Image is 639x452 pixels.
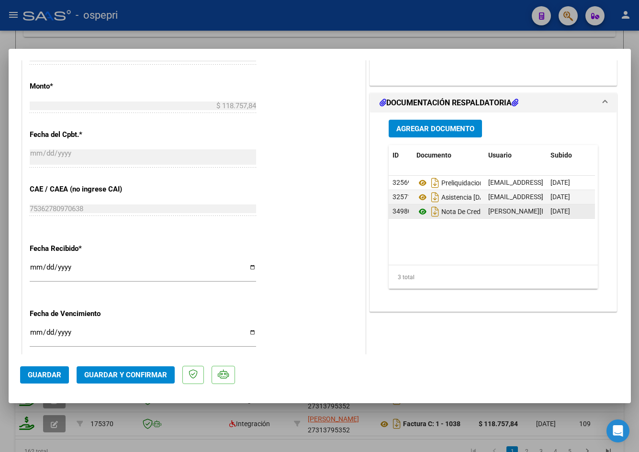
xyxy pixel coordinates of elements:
p: Fecha Recibido [30,243,128,254]
span: 34980 [392,207,412,215]
i: Descargar documento [429,190,441,205]
span: [DATE] [550,179,570,186]
span: Agregar Documento [396,124,474,133]
h1: DOCUMENTACIÓN RESPALDATORIA [380,97,518,109]
datatable-header-cell: Subido [547,145,594,166]
mat-expansion-panel-header: DOCUMENTACIÓN RESPALDATORIA [370,93,617,113]
div: 3 total [389,265,598,289]
span: Usuario [488,151,512,159]
button: Guardar y Confirmar [77,366,175,384]
span: [DATE] [550,193,570,201]
button: Guardar [20,366,69,384]
span: Subido [550,151,572,159]
span: 32569 [392,179,412,186]
i: Descargar documento [429,204,441,219]
button: Agregar Documento [389,120,482,137]
div: DOCUMENTACIÓN RESPALDATORIA [370,113,617,311]
span: 32571 [392,193,412,201]
div: Open Intercom Messenger [606,419,629,442]
datatable-header-cell: ID [389,145,413,166]
span: ID [392,151,399,159]
i: Descargar documento [429,175,441,191]
p: Monto [30,81,128,92]
p: Fecha del Cpbt. [30,129,128,140]
span: Guardar [28,371,61,379]
p: CAE / CAEA (no ingrese CAI) [30,184,128,195]
p: Fecha de Vencimiento [30,308,128,319]
span: Nota De Credito [416,208,488,215]
span: [DATE] [550,207,570,215]
span: Documento [416,151,451,159]
datatable-header-cell: Usuario [484,145,547,166]
span: Preliquidacion [416,179,483,187]
span: Asistencia [DATE] [416,193,493,201]
datatable-header-cell: Documento [413,145,484,166]
span: Guardar y Confirmar [84,371,167,379]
